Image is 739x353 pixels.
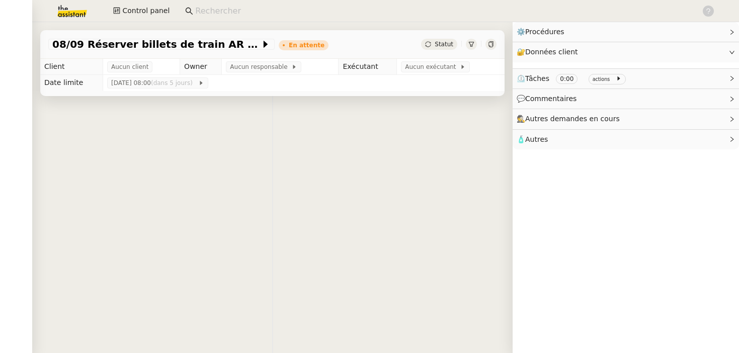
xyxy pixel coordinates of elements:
[195,5,691,18] input: Rechercher
[517,26,569,38] span: ⚙️
[517,46,582,58] span: 🔐
[107,4,176,18] button: Control panel
[513,42,739,62] div: 🔐Données client
[230,62,291,72] span: Aucun responsable
[52,39,261,49] span: 08/09 Réserver billets de train AR pour l'équipe
[525,95,577,103] span: Commentaires
[180,59,222,75] td: Owner
[525,28,564,36] span: Procédures
[513,69,739,89] div: ⏲️Tâches 0:00 actions
[513,22,739,42] div: ⚙️Procédures
[405,62,460,72] span: Aucun exécutant
[122,5,170,17] span: Control panel
[517,135,548,143] span: 🧴
[513,109,739,129] div: 🕵️Autres demandes en cours
[289,42,324,48] div: En attente
[40,75,103,91] td: Date limite
[556,74,578,84] nz-tag: 0:00
[111,78,198,88] span: [DATE] 08:00
[525,135,548,143] span: Autres
[525,115,620,123] span: Autres demandes en cours
[513,89,739,109] div: 💬Commentaires
[593,76,610,82] small: actions
[517,115,624,123] span: 🕵️
[151,79,195,86] span: (dans 5 jours)
[517,95,581,103] span: 💬
[435,41,453,48] span: Statut
[525,48,578,56] span: Données client
[517,74,630,82] span: ⏲️
[525,74,549,82] span: Tâches
[40,59,103,75] td: Client
[339,59,397,75] td: Exécutant
[513,130,739,149] div: 🧴Autres
[111,62,148,72] span: Aucun client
